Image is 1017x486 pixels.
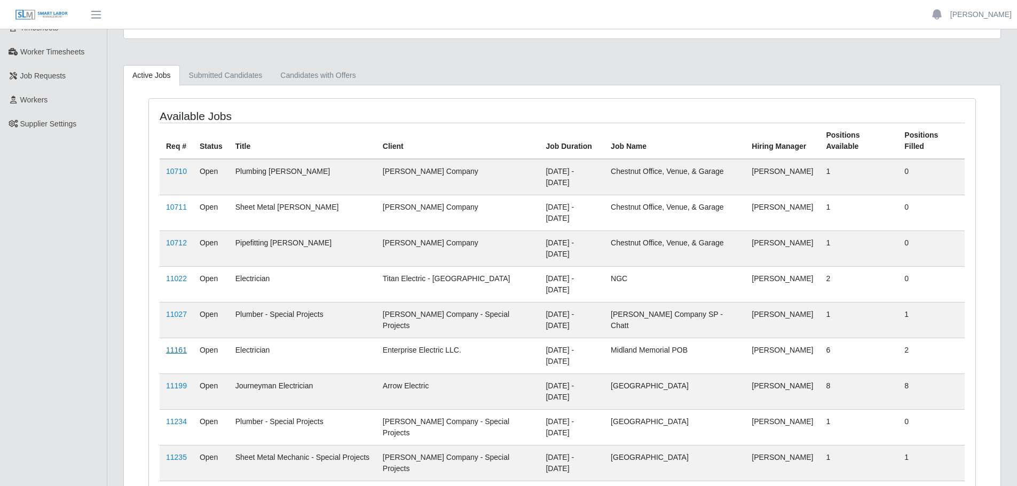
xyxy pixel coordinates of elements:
td: [PERSON_NAME] Company [376,159,540,195]
td: [DATE] - [DATE] [539,195,604,230]
td: [PERSON_NAME] [745,230,819,266]
td: Chestnut Office, Venue, & Garage [604,195,745,230]
td: [PERSON_NAME] [745,195,819,230]
td: [PERSON_NAME] [745,266,819,302]
td: Sheet Metal Mechanic - Special Projects [229,445,376,481]
td: Open [193,230,229,266]
td: Open [193,373,229,409]
td: 1 [898,302,965,338]
th: Job Name [604,123,745,159]
td: [GEOGRAPHIC_DATA] [604,445,745,481]
th: Status [193,123,229,159]
th: Client [376,123,540,159]
span: Worker Timesheets [20,47,84,56]
th: Positions Filled [898,123,965,159]
td: Chestnut Office, Venue, & Garage [604,159,745,195]
td: [PERSON_NAME] Company [376,230,540,266]
td: [DATE] - [DATE] [539,338,604,373]
td: 0 [898,159,965,195]
td: 2 [898,338,965,373]
td: Open [193,302,229,338]
th: Positions Available [819,123,898,159]
td: 8 [898,373,965,409]
a: 11199 [166,381,187,390]
img: SLM Logo [15,9,68,21]
td: [PERSON_NAME] Company - Special Projects [376,302,540,338]
td: 1 [819,445,898,481]
th: Req # [160,123,193,159]
td: Journeyman Electrician [229,373,376,409]
td: [PERSON_NAME] Company [376,195,540,230]
td: [DATE] - [DATE] [539,230,604,266]
td: 0 [898,195,965,230]
td: 8 [819,373,898,409]
td: 1 [819,195,898,230]
td: Open [193,195,229,230]
td: [PERSON_NAME] [745,159,819,195]
a: 11027 [166,310,187,318]
a: 10710 [166,167,187,176]
th: Hiring Manager [745,123,819,159]
td: Electrician [229,266,376,302]
a: 11022 [166,274,187,283]
td: [PERSON_NAME] [745,338,819,373]
td: [DATE] - [DATE] [539,159,604,195]
td: Open [193,266,229,302]
td: 1 [819,230,898,266]
td: [GEOGRAPHIC_DATA] [604,409,745,445]
td: [DATE] - [DATE] [539,445,604,481]
td: Plumber - Special Projects [229,409,376,445]
td: 1 [898,445,965,481]
a: 11161 [166,346,187,354]
td: Titan Electric - [GEOGRAPHIC_DATA] [376,266,540,302]
td: [DATE] - [DATE] [539,409,604,445]
td: [PERSON_NAME] Company - Special Projects [376,409,540,445]
td: Open [193,409,229,445]
td: [PERSON_NAME] [745,302,819,338]
td: 1 [819,302,898,338]
td: [GEOGRAPHIC_DATA] [604,373,745,409]
a: Active Jobs [123,65,180,86]
a: 10711 [166,203,187,211]
td: 6 [819,338,898,373]
td: Plumbing [PERSON_NAME] [229,159,376,195]
span: Job Requests [20,71,66,80]
td: Pipefitting [PERSON_NAME] [229,230,376,266]
td: [DATE] - [DATE] [539,302,604,338]
td: Midland Memorial POB [604,338,745,373]
td: [PERSON_NAME] [745,445,819,481]
h4: Available Jobs [160,109,486,123]
td: Open [193,159,229,195]
td: Open [193,338,229,373]
td: 0 [898,409,965,445]
td: [DATE] - [DATE] [539,373,604,409]
th: Title [229,123,376,159]
td: 1 [819,409,898,445]
a: Candidates with Offers [271,65,365,86]
td: 2 [819,266,898,302]
td: 1 [819,159,898,195]
a: 10712 [166,238,187,247]
th: Job Duration [539,123,604,159]
td: 0 [898,230,965,266]
a: 11234 [166,417,187,426]
span: Supplier Settings [20,119,77,128]
td: [PERSON_NAME] [745,409,819,445]
a: [PERSON_NAME] [950,9,1012,20]
td: Chestnut Office, Venue, & Garage [604,230,745,266]
td: [DATE] - [DATE] [539,266,604,302]
a: Submitted Candidates [180,65,272,86]
td: [PERSON_NAME] Company SP - Chatt [604,302,745,338]
td: NGC [604,266,745,302]
td: Plumber - Special Projects [229,302,376,338]
td: Open [193,445,229,481]
td: Electrician [229,338,376,373]
span: Workers [20,95,48,104]
td: 0 [898,266,965,302]
td: Sheet Metal [PERSON_NAME] [229,195,376,230]
td: [PERSON_NAME] [745,373,819,409]
td: Arrow Electric [376,373,540,409]
td: Enterprise Electric LLC. [376,338,540,373]
a: 11235 [166,453,187,461]
td: [PERSON_NAME] Company - Special Projects [376,445,540,481]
